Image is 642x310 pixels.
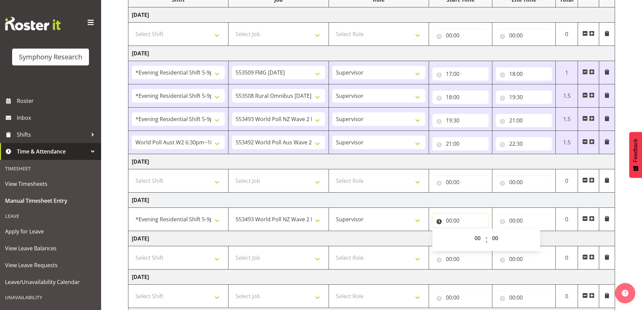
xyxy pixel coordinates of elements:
td: 1.5 [555,84,578,108]
span: Leave/Unavailability Calendar [5,277,96,287]
span: View Timesheets [5,179,96,189]
a: View Leave Requests [2,257,99,274]
input: Click to select... [432,291,489,304]
span: View Leave Requests [5,260,96,270]
td: 0 [555,169,578,193]
span: Manual Timesheet Entry [5,196,96,206]
input: Click to select... [496,291,552,304]
span: : [485,231,488,248]
span: Feedback [633,139,639,162]
input: Click to select... [496,67,552,81]
a: Apply for Leave [2,223,99,240]
button: Feedback - Show survey [629,132,642,178]
input: Click to select... [432,29,489,42]
a: Leave/Unavailability Calendar [2,274,99,290]
input: Click to select... [496,90,552,104]
td: 1 [555,61,578,84]
img: help-xxl-2.png [622,290,629,297]
span: Roster [17,96,98,106]
input: Click to select... [496,252,552,266]
input: Click to select... [432,175,489,189]
td: 1.5 [555,108,578,131]
a: View Timesheets [2,175,99,192]
input: Click to select... [496,114,552,127]
div: Leave [2,209,99,223]
input: Click to select... [432,67,489,81]
td: 0 [555,285,578,308]
a: View Leave Balances [2,240,99,257]
a: Manual Timesheet Entry [2,192,99,209]
span: Shifts [17,130,88,140]
span: Inbox [17,113,98,123]
td: 0 [555,208,578,231]
img: Rosterit website logo [5,17,61,30]
input: Click to select... [432,137,489,150]
input: Click to select... [432,214,489,227]
div: Unavailability [2,290,99,304]
td: [DATE] [128,7,615,23]
td: [DATE] [128,46,615,61]
input: Click to select... [496,214,552,227]
input: Click to select... [432,90,489,104]
input: Click to select... [432,252,489,266]
span: Time & Attendance [17,146,88,157]
input: Click to select... [496,137,552,150]
span: View Leave Balances [5,243,96,253]
input: Click to select... [496,29,552,42]
div: Timesheet [2,162,99,175]
td: [DATE] [128,154,615,169]
input: Click to select... [432,114,489,127]
td: [DATE] [128,270,615,285]
td: 0 [555,246,578,270]
td: 0 [555,23,578,46]
span: Apply for Leave [5,226,96,236]
td: [DATE] [128,193,615,208]
td: 1.5 [555,131,578,154]
input: Click to select... [496,175,552,189]
td: [DATE] [128,231,615,246]
div: Symphony Research [19,52,82,62]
